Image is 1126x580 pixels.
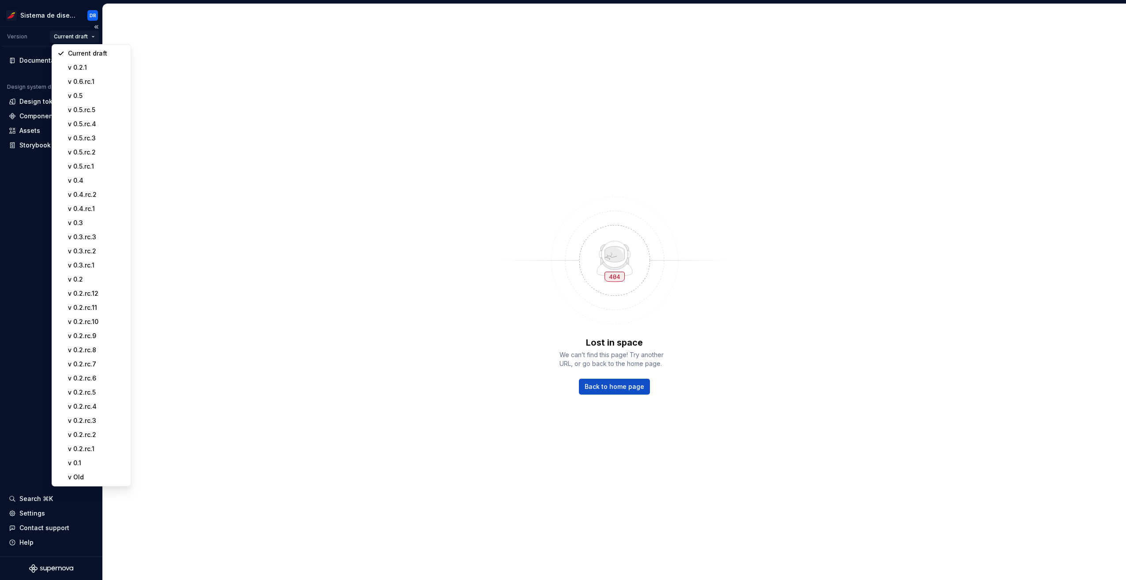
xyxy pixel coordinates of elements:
[68,91,125,100] div: v 0.5
[68,77,125,86] div: v 0.6.rc.1
[68,204,125,213] div: v 0.4.rc.1
[68,473,125,482] div: v Old
[68,416,125,425] div: v 0.2.rc.3
[68,303,125,312] div: v 0.2.rc.11
[68,444,125,453] div: v 0.2.rc.1
[68,190,125,199] div: v 0.4.rc.2
[68,134,125,143] div: v 0.5.rc.3
[68,218,125,227] div: v 0.3
[68,459,125,467] div: v 0.1
[68,148,125,157] div: v 0.5.rc.2
[68,261,125,270] div: v 0.3.rc.1
[68,63,125,72] div: v 0.2.1
[68,317,125,326] div: v 0.2.rc.10
[68,247,125,256] div: v 0.3.rc.2
[68,275,125,284] div: v 0.2
[68,430,125,439] div: v 0.2.rc.2
[68,402,125,411] div: v 0.2.rc.4
[68,374,125,383] div: v 0.2.rc.6
[68,176,125,185] div: v 0.4
[68,388,125,397] div: v 0.2.rc.5
[68,162,125,171] div: v 0.5.rc.1
[68,120,125,128] div: v 0.5.rc.4
[68,105,125,114] div: v 0.5.rc.5
[68,331,125,340] div: v 0.2.rc.9
[68,233,125,241] div: v 0.3.rc.3
[68,346,125,354] div: v 0.2.rc.8
[68,49,125,58] div: Current draft
[68,289,125,298] div: v 0.2.rc.12
[68,360,125,369] div: v 0.2.rc.7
